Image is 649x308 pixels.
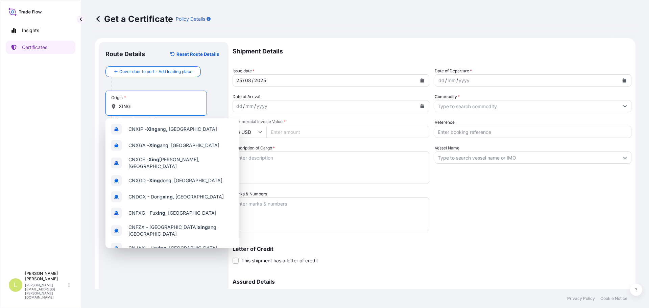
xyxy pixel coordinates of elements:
[435,68,472,74] span: Date of Departure
[233,68,255,74] span: Issue date
[119,103,198,110] input: Origin
[252,76,254,85] div: /
[233,246,631,252] p: Letter of Credit
[619,151,631,164] button: Show suggestions
[435,145,459,151] label: Vessel Name
[254,102,256,110] div: /
[147,126,158,132] b: Xing
[435,93,460,100] label: Commodity
[119,68,192,75] span: Cover door to port - Add loading place
[155,210,165,216] b: xing
[456,76,458,85] div: /
[236,102,243,110] div: day,
[438,76,445,85] div: day,
[243,76,244,85] div: /
[149,142,160,148] b: Xing
[233,145,275,151] label: Description of Cargo
[128,142,219,149] span: CNXGA - ang, [GEOGRAPHIC_DATA]
[233,42,631,61] p: Shipment Details
[149,177,160,183] b: Xing
[95,14,173,24] p: Get a Certificate
[176,16,205,22] p: Policy Details
[447,76,456,85] div: month,
[619,75,630,86] button: Calendar
[435,151,619,164] input: Type to search vessel name or IMO
[22,44,47,51] p: Certificates
[128,210,216,216] span: CNFXG - Fu , [GEOGRAPHIC_DATA]
[148,157,159,162] b: Xing
[109,116,157,123] div: Please select an origin
[22,27,39,34] p: Insights
[435,119,455,126] label: Reference
[233,119,429,124] span: Commercial Invoice Value
[128,245,217,252] span: CNJAX - Jia , [GEOGRAPHIC_DATA]
[567,296,595,301] p: Privacy Policy
[417,75,428,86] button: Calendar
[105,118,239,248] div: Show suggestions
[435,126,631,138] input: Enter booking reference
[128,224,234,237] span: CNFZX - [GEOGRAPHIC_DATA] ang, [GEOGRAPHIC_DATA]
[619,100,631,112] button: Show suggestions
[128,156,234,170] span: CNXCE - [PERSON_NAME], [GEOGRAPHIC_DATA]
[111,95,126,100] div: Origin
[128,126,217,133] span: CNXIP - ang, [GEOGRAPHIC_DATA]
[105,50,145,58] p: Route Details
[128,177,222,184] span: CNXGD - dong, [GEOGRAPHIC_DATA]
[236,76,243,85] div: day,
[600,296,627,301] p: Cookie Notice
[156,245,166,251] b: xing
[14,282,17,288] span: L
[266,126,429,138] input: Enter amount
[435,100,619,112] input: Type to search commodity
[417,101,428,112] button: Calendar
[445,76,447,85] div: /
[245,102,254,110] div: month,
[254,76,267,85] div: year,
[233,93,260,100] span: Date of Arrival
[256,102,268,110] div: year,
[163,194,173,199] b: xing
[243,102,245,110] div: /
[458,76,470,85] div: year,
[233,191,267,197] label: Marks & Numbers
[233,279,631,284] p: Assured Details
[198,224,208,230] b: xing
[176,51,219,57] p: Reset Route Details
[241,257,318,264] span: This shipment has a letter of credit
[244,76,252,85] div: month,
[128,193,224,200] span: CNDOX - Dong , [GEOGRAPHIC_DATA]
[25,271,67,282] p: [PERSON_NAME] [PERSON_NAME]
[25,283,67,299] p: [PERSON_NAME][EMAIL_ADDRESS][PERSON_NAME][DOMAIN_NAME]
